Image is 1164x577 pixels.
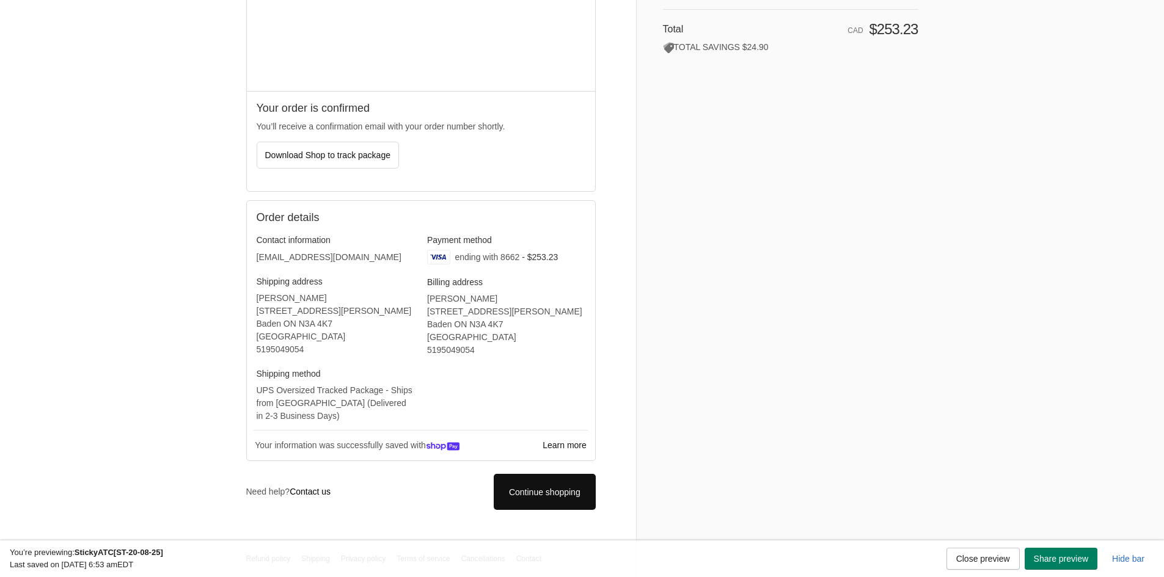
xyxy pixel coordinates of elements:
p: Last saved on [DATE] 6:53 am [10,18,946,31]
h3: Shipping method [257,368,415,379]
p: Need help? [246,485,331,498]
p: You’re previewing: [10,6,946,18]
span: CAD [847,26,863,35]
p: UPS Oversized Tracked Package - Ships from [GEOGRAPHIC_DATA] (Delivered in 2-3 Business Days) [257,384,415,423]
button: Hide bar [1102,7,1154,29]
span: $24.90 [742,42,769,52]
h3: Payment method [427,234,585,245]
span: ending with 8662 [455,252,519,262]
p: Your information was successfully saved with [254,438,541,454]
address: [PERSON_NAME] [STREET_ADDRESS][PERSON_NAME] Baden ON N3A 4K7 [GEOGRAPHIC_DATA] ‎5195049054 [427,292,585,357]
button: Share preview [1025,7,1098,29]
span: $253.23 [869,21,918,37]
span: EDT [117,20,133,29]
h3: Contact information [257,234,415,245]
span: Total [663,24,684,34]
span: Download Shop to track package [265,150,390,160]
h3: Billing address [427,277,585,288]
strong: StickyATC[ST-20-08-25] [75,7,163,16]
h2: Your order is confirmed [257,101,585,115]
h2: Order details [257,211,421,225]
address: [PERSON_NAME] [STREET_ADDRESS][PERSON_NAME] Baden ON N3A 4K7 [GEOGRAPHIC_DATA] ‎5195049054 [257,292,415,356]
p: You’ll receive a confirmation email with your order number shortly. [257,120,585,133]
a: Contact us [290,487,331,496]
a: Learn more about Shop Pay [541,438,588,452]
bdo: [EMAIL_ADDRESS][DOMAIN_NAME] [257,252,401,262]
h3: Shipping address [257,276,415,287]
span: TOTAL SAVINGS [663,42,740,52]
span: Continue shopping [509,487,580,497]
button: Close preview [946,7,1020,29]
span: - $253.23 [522,252,558,262]
a: Continue shopping [494,474,595,510]
button: Download Shop to track package [257,142,399,169]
